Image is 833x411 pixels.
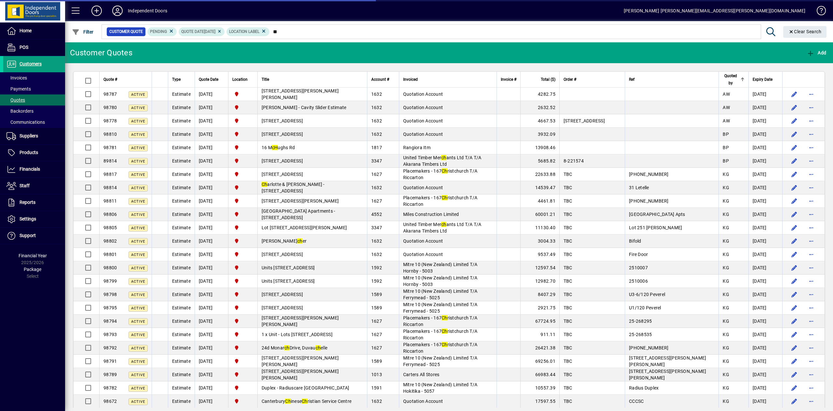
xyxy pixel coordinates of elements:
button: More options [806,236,816,246]
span: Communications [7,120,45,125]
span: Financials [20,166,40,172]
button: More options [806,116,816,126]
span: Invoice # [501,76,516,83]
span: 98802 [103,238,117,244]
button: More options [806,249,816,260]
span: Active [131,226,145,230]
span: 98780 [103,105,117,110]
span: [DATE] [204,29,215,34]
span: Christchurch [232,211,253,218]
td: [DATE] [748,194,782,208]
span: AW [723,105,730,110]
a: POS [3,39,65,56]
button: Filter [70,26,95,38]
button: Edit [789,276,799,286]
span: TBC [564,252,572,257]
span: Christchurch [232,144,253,151]
span: [STREET_ADDRESS] [262,132,303,137]
span: BP [723,145,729,150]
span: 1627 [371,172,382,177]
a: Support [3,228,65,244]
span: BP [723,132,729,137]
button: Edit [789,182,799,193]
span: Active [131,133,145,137]
button: More options [806,356,816,366]
span: [PHONE_NUMBER] [629,172,669,177]
span: [STREET_ADDRESS] [564,118,605,123]
button: More options [806,383,816,393]
div: Title [262,76,363,83]
span: Estimate [172,252,191,257]
span: 3347 [371,225,382,230]
span: Estimate [172,212,191,217]
span: Settings [20,216,36,221]
td: 4667.53 [520,114,559,128]
span: 98800 [103,265,117,270]
span: arlotte & [PERSON_NAME] - [STREET_ADDRESS] [262,182,325,193]
span: Expiry Date [753,76,772,83]
button: Edit [789,102,799,113]
span: [STREET_ADDRESS] [262,158,303,163]
td: [DATE] [195,141,228,154]
span: Quotation Account [403,105,443,110]
span: Mitre 10 (New Zealand) Limited T/A Hornby - 5003 [403,262,478,274]
span: TBC [564,198,572,204]
a: Knowledge Base [812,1,825,22]
button: More options [806,276,816,286]
button: Edit [789,156,799,166]
span: Estimate [172,105,191,110]
a: Communications [3,117,65,128]
span: Placemakers - 167 ristchurch T/A Riccarton [403,195,477,207]
td: [DATE] [195,261,228,275]
button: Edit [789,343,799,353]
button: More options [806,156,816,166]
span: Account # [371,76,389,83]
td: 9537.49 [520,248,559,261]
button: More options [806,222,816,233]
td: [DATE] [195,221,228,234]
span: Suppliers [20,133,38,138]
span: AW [723,118,730,123]
button: Edit [789,89,799,99]
span: 98787 [103,92,117,97]
span: [STREET_ADDRESS][PERSON_NAME][PERSON_NAME] [262,88,339,100]
span: Active [131,199,145,204]
span: TBC [564,265,572,270]
button: Edit [789,222,799,233]
button: More options [806,209,816,220]
span: Active [131,146,145,150]
td: [DATE] [195,128,228,141]
span: Estimate [172,92,191,97]
td: 3004.33 [520,234,559,248]
span: Active [131,213,145,217]
div: Quote # [103,76,148,83]
span: 1592 [371,265,382,270]
span: KG [723,198,729,204]
span: United Timber Mer ants Ltd T/A T/A Akarana Timbers Ltd [403,155,482,167]
span: Estimate [172,118,191,123]
button: Edit [789,116,799,126]
div: Location [232,76,253,83]
span: TBC [564,172,572,177]
span: [GEOGRAPHIC_DATA] Apartments - [STREET_ADDRESS] [262,208,335,220]
span: 98801 [103,252,117,257]
button: Edit [789,383,799,393]
span: Payments [7,86,31,92]
span: Rangiora Itm [403,145,430,150]
a: Staff [3,178,65,194]
span: Christchurch [232,184,253,191]
button: Edit [789,316,799,326]
span: TBC [564,185,572,190]
span: Christchurch [232,131,253,138]
button: More options [806,89,816,99]
span: Estimate [172,158,191,163]
td: [DATE] [748,101,782,114]
span: [PHONE_NUMBER] [629,198,669,204]
td: 12597.54 [520,261,559,275]
td: [DATE] [195,234,228,248]
td: [DATE] [195,208,228,221]
td: 4461.81 [520,194,559,208]
span: Fire Door [629,252,648,257]
button: Edit [789,289,799,300]
span: Quote date [181,29,204,34]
